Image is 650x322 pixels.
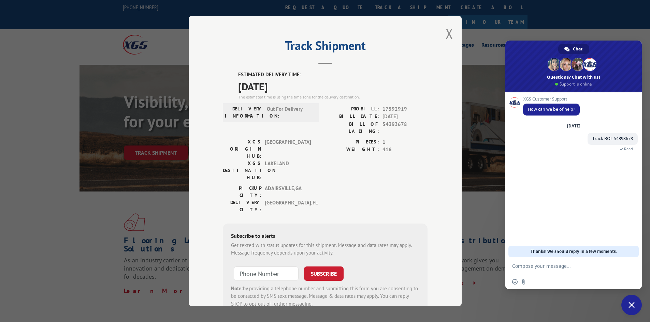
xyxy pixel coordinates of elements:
span: LAKELAND [265,160,311,181]
span: Send a file [521,279,526,285]
label: XGS DESTINATION HUB: [223,160,261,181]
span: How can we be of help? [528,106,575,112]
strong: Note: [231,285,243,292]
span: 416 [382,146,428,154]
span: 17592919 [382,105,428,113]
span: ADAIRSVILLE , GA [265,185,311,199]
span: XGS Customer Support [523,97,580,102]
label: BILL OF LADING: [325,121,379,135]
span: Insert an emoji [512,279,518,285]
span: Thanks! We should reply in a few moments. [531,246,617,257]
span: [GEOGRAPHIC_DATA] [265,138,311,160]
span: Chat [573,44,582,54]
label: DELIVERY INFORMATION: [225,105,263,120]
a: Chat [558,44,589,54]
label: PICKUP CITY: [223,185,261,199]
span: Out For Delivery [267,105,313,120]
label: BILL DATE: [325,113,379,121]
button: Close modal [446,25,453,43]
label: PIECES: [325,138,379,146]
a: Close chat [621,295,642,315]
input: Phone Number [234,266,299,281]
span: Read [624,147,633,151]
label: PROBILL: [325,105,379,113]
div: The estimated time is using the time zone for the delivery destination. [238,94,428,100]
label: XGS ORIGIN HUB: [223,138,261,160]
h2: Track Shipment [223,41,428,54]
span: [DATE] [382,113,428,121]
div: [DATE] [567,124,580,128]
span: 1 [382,138,428,146]
div: Subscribe to alerts [231,232,419,242]
label: DELIVERY CITY: [223,199,261,213]
span: 54393678 [382,121,428,135]
textarea: Compose your message... [512,257,621,274]
div: Get texted with status updates for this shipment. Message and data rates may apply. Message frequ... [231,242,419,257]
div: by providing a telephone number and submitting this form you are consenting to be contacted by SM... [231,285,419,308]
span: Track BOL 54393678 [592,136,633,141]
label: ESTIMATED DELIVERY TIME: [238,71,428,79]
label: WEIGHT: [325,146,379,154]
button: SUBSCRIBE [304,266,344,281]
span: [DATE] [238,79,428,94]
span: [GEOGRAPHIC_DATA] , FL [265,199,311,213]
